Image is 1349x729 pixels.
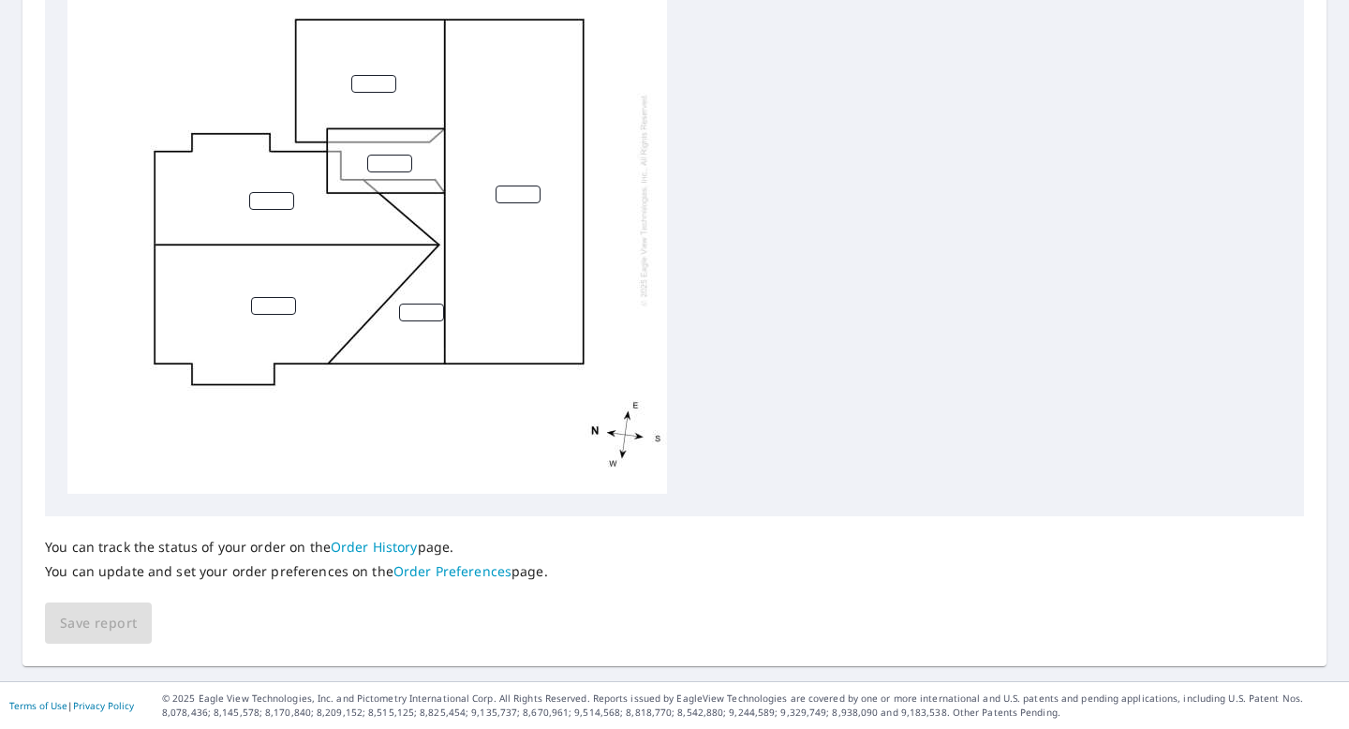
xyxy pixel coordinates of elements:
p: © 2025 Eagle View Technologies, Inc. and Pictometry International Corp. All Rights Reserved. Repo... [162,692,1340,720]
p: You can track the status of your order on the page. [45,539,548,556]
a: Privacy Policy [73,699,134,712]
a: Order Preferences [393,562,511,580]
p: | [9,700,134,711]
a: Terms of Use [9,699,67,712]
p: You can update and set your order preferences on the page. [45,563,548,580]
a: Order History [331,538,418,556]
